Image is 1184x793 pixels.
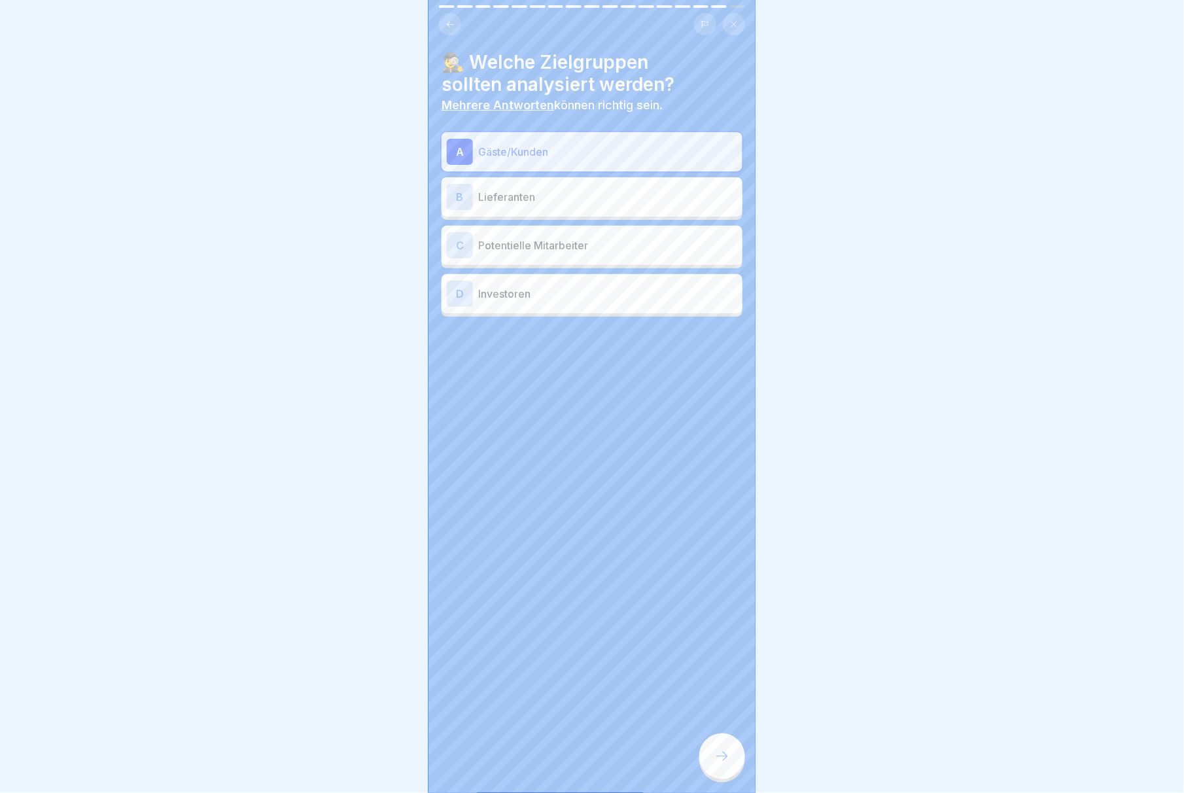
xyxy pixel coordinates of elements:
[478,144,737,160] p: Gäste/Kunden
[478,189,737,205] p: Lieferanten
[447,281,473,307] div: D
[442,51,742,96] h4: 🕵️‍♂️ Welche Zielgruppen sollten analysiert werden?
[478,286,737,302] p: Investoren
[442,98,554,112] b: Mehrere Antworten
[447,184,473,210] div: B
[447,232,473,258] div: C
[442,98,742,113] p: können richtig sein.
[447,139,473,165] div: A
[478,238,737,253] p: Potentielle Mitarbeiter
